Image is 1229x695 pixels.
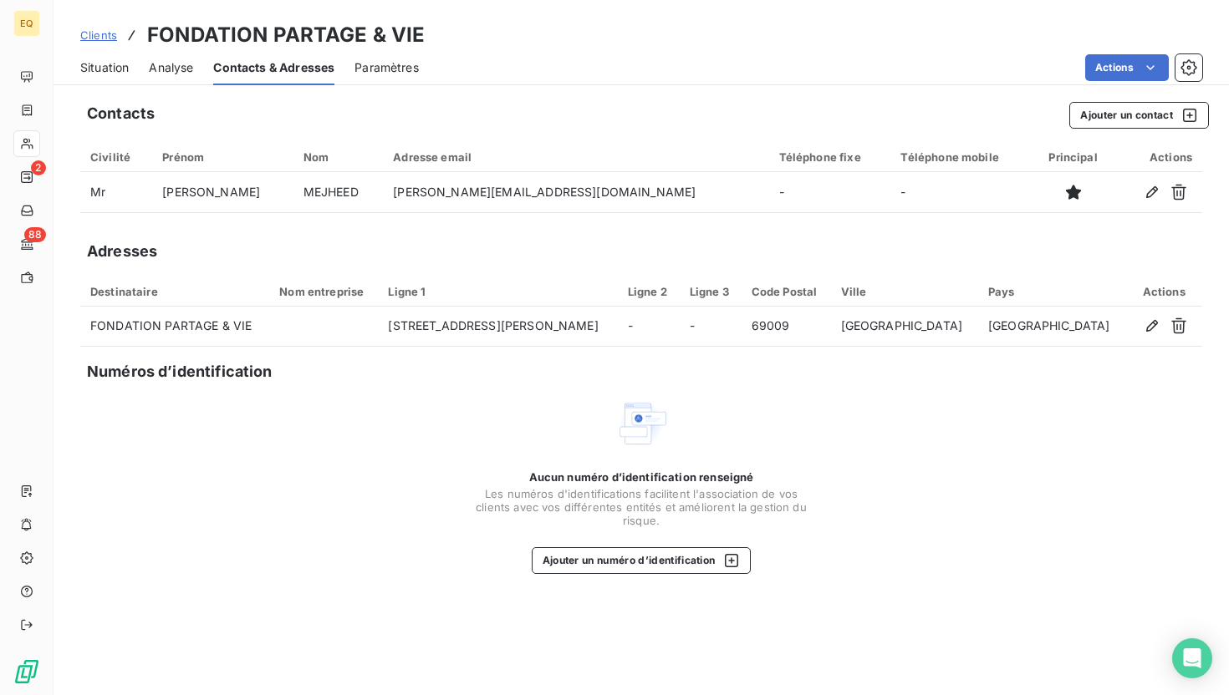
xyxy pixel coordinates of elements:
div: Civilité [90,150,142,164]
td: - [618,307,680,347]
div: Destinataire [90,285,259,298]
div: Ligne 2 [628,285,670,298]
td: MEJHEED [293,172,384,212]
td: - [680,307,742,347]
h5: Contacts [87,102,155,125]
td: [STREET_ADDRESS][PERSON_NAME] [378,307,617,347]
div: Principal [1042,150,1104,164]
td: [GEOGRAPHIC_DATA] [831,307,978,347]
button: Actions [1085,54,1169,81]
td: [PERSON_NAME] [152,172,293,212]
span: Les numéros d'identifications facilitent l'association de vos clients avec vos différentes entité... [474,487,808,527]
a: 88 [13,231,39,257]
a: 2 [13,164,39,190]
div: Ligne 1 [388,285,607,298]
span: Analyse [149,59,193,76]
h5: Adresses [87,240,157,263]
div: Code Postal [752,285,821,298]
div: Actions [1135,285,1192,298]
td: [PERSON_NAME][EMAIL_ADDRESS][DOMAIN_NAME] [383,172,768,212]
div: Ligne 3 [690,285,732,298]
td: [GEOGRAPHIC_DATA] [978,307,1125,347]
h3: FONDATION PARTAGE & VIE [147,20,425,50]
span: Situation [80,59,129,76]
img: Logo LeanPay [13,658,40,685]
div: Téléphone fixe [779,150,881,164]
span: Paramètres [354,59,419,76]
h5: Numéros d’identification [87,360,273,383]
td: Mr [80,172,152,212]
td: - [890,172,1032,212]
td: FONDATION PARTAGE & VIE [80,307,269,347]
td: 69009 [742,307,831,347]
div: EQ [13,10,40,37]
div: Pays [988,285,1115,298]
span: 2 [31,160,46,175]
div: Open Intercom Messenger [1172,638,1212,678]
div: Actions [1124,150,1192,164]
div: Prénom [162,150,283,164]
div: Téléphone mobile [900,150,1022,164]
span: Aucun numéro d’identification renseigné [529,470,754,484]
img: Empty state [614,397,668,450]
button: Ajouter un contact [1069,102,1209,129]
a: Clients [80,27,117,43]
span: Contacts & Adresses [213,59,334,76]
button: Ajouter un numéro d’identification [532,547,752,574]
td: - [769,172,891,212]
div: Nom entreprise [279,285,368,298]
span: Clients [80,28,117,42]
div: Ville [841,285,968,298]
div: Adresse email [393,150,758,164]
span: 88 [24,227,46,242]
div: Nom [303,150,374,164]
